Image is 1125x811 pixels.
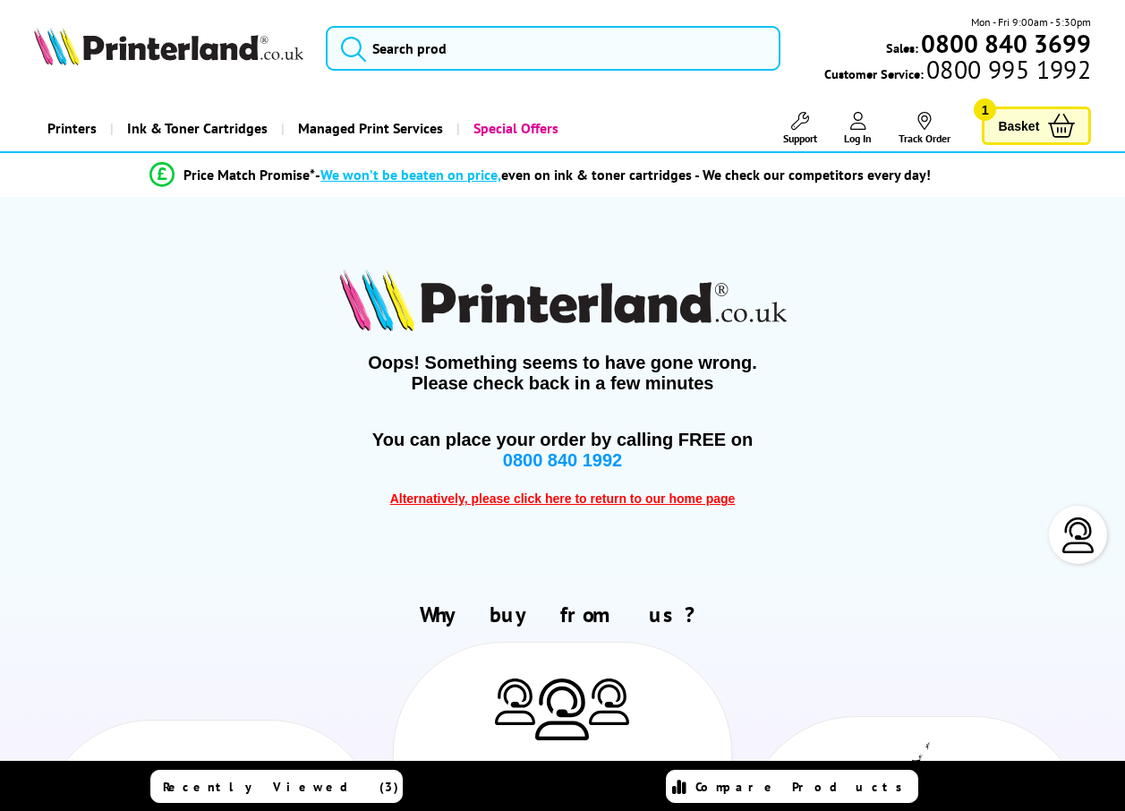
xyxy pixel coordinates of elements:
span: Basket [998,114,1039,138]
div: - even on ink & toner cartridges - We check our competitors every day! [315,166,931,184]
span: We won’t be beaten on price, [320,166,501,184]
span: 0800 995 1992 [924,61,1091,78]
img: Printer Experts [535,679,589,740]
a: Special Offers [456,106,572,151]
a: Support [783,112,817,145]
a: 0800 840 3699 [918,35,1091,52]
a: Track Order [899,112,950,145]
a: Compare Products [666,770,918,803]
span: Log In [844,132,872,145]
span: Customer Service: [824,61,1091,82]
span: Support [783,132,817,145]
img: Printer Experts [589,679,629,724]
span: Ink & Toner Cartridges [127,106,268,151]
h2: Why buy from us? [34,601,1092,628]
li: modal_Promise [9,159,1072,191]
span: 1 [974,98,996,121]
span: Compare Products [695,779,912,795]
b: 0800 840 3699 [921,27,1091,60]
a: Basket 1 [982,107,1091,145]
span: Oops! Something seems to have gone wrong. Please check back in a few minutes [34,353,1092,394]
img: Printerland Logo [34,27,303,65]
div: 30+ Printer Experts Ready to Take Your Call [478,758,646,810]
a: Recently Viewed (3) [150,770,403,803]
a: Log In [844,112,872,145]
span: 0800 840 1992 [503,450,622,470]
img: Printer Experts [495,679,535,724]
img: user-headset-light.svg [1061,517,1096,553]
span: Sales: [886,39,918,56]
a: Printerland Logo [34,27,303,69]
span: Mon - Fri 9:00am - 5:30pm [971,13,1091,30]
span: Price Match Promise* [183,166,315,184]
a: Alternatively, please click here to return to our home page [390,489,736,507]
a: Ink & Toner Cartridges [110,106,281,151]
span: Recently Viewed (3) [163,779,399,795]
a: Printers [34,106,110,151]
span: You can place your order by calling FREE on [372,430,753,449]
span: Alternatively, please click here to return to our home page [390,491,736,506]
a: Managed Print Services [281,106,456,151]
input: Search prod [326,26,780,71]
